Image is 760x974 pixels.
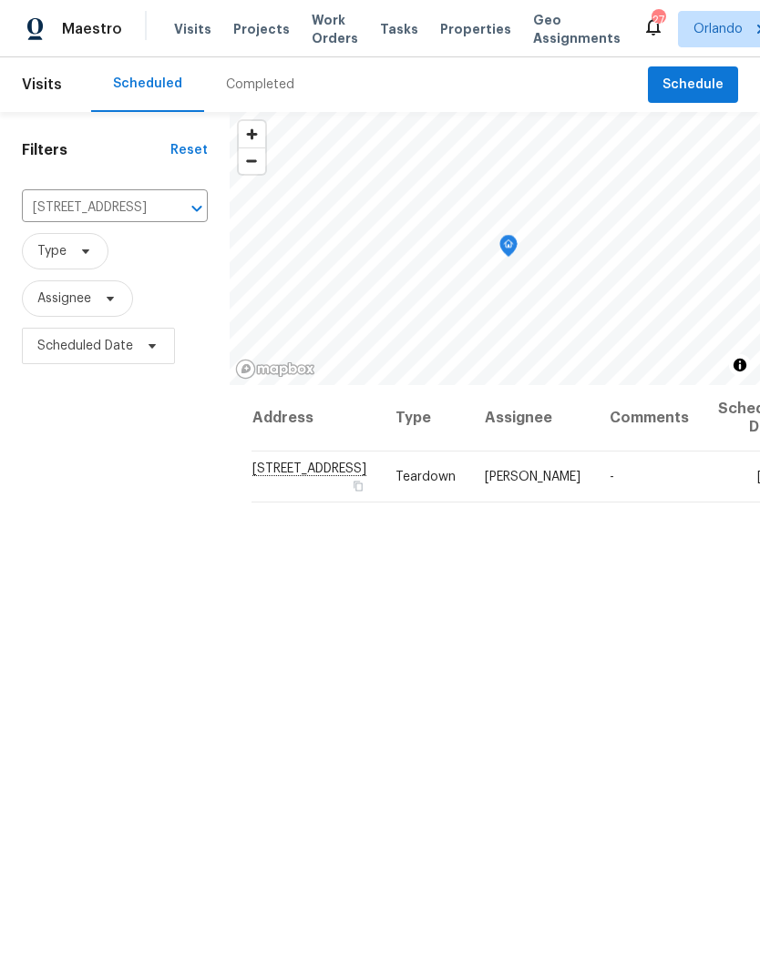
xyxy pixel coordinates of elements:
a: Mapbox homepage [235,359,315,380]
div: Reset [170,141,208,159]
span: [PERSON_NAME] [485,471,580,483]
th: Assignee [470,385,595,451]
div: Map marker [499,235,518,263]
span: Properties [440,20,511,38]
input: Search for an address... [22,194,157,222]
span: Tasks [380,23,418,36]
button: Toggle attribution [729,354,751,376]
button: Zoom out [239,147,265,174]
span: Toggle attribution [734,355,745,375]
th: Comments [595,385,704,451]
span: Type [37,242,67,260]
span: Orlando [693,20,743,38]
span: Work Orders [312,11,358,47]
button: Open [184,196,210,221]
span: Schedule [662,74,724,96]
th: Type [381,385,470,451]
span: Projects [233,20,290,38]
span: Scheduled Date [37,337,133,355]
div: Completed [226,76,294,94]
button: Copy Address [350,478,366,494]
span: Maestro [62,20,122,38]
span: Visits [174,20,211,38]
div: 27 [652,11,664,29]
button: Zoom in [239,121,265,147]
span: - [610,471,614,483]
div: Scheduled [113,75,182,93]
button: Schedule [648,66,738,104]
span: Visits [22,65,62,105]
span: Geo Assignments [533,11,621,47]
span: Teardown [395,471,456,483]
span: Assignee [37,289,91,308]
th: Address [252,385,381,451]
h1: Filters [22,141,170,159]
